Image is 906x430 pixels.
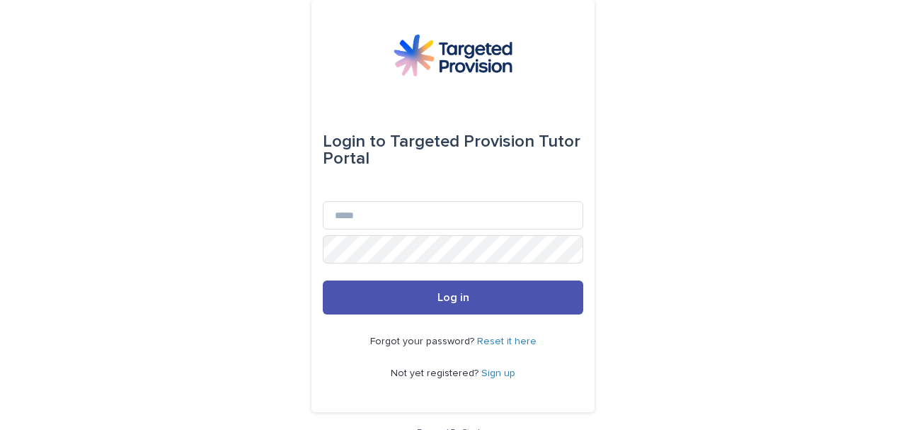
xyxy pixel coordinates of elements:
span: Forgot your password? [370,336,477,346]
span: Log in [437,292,469,303]
div: Targeted Provision Tutor Portal [323,122,583,179]
img: M5nRWzHhSzIhMunXDL62 [394,34,512,77]
a: Reset it here [477,336,537,346]
span: Not yet registered? [391,368,481,378]
span: Login to [323,133,386,150]
a: Sign up [481,368,515,378]
button: Log in [323,281,583,315]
